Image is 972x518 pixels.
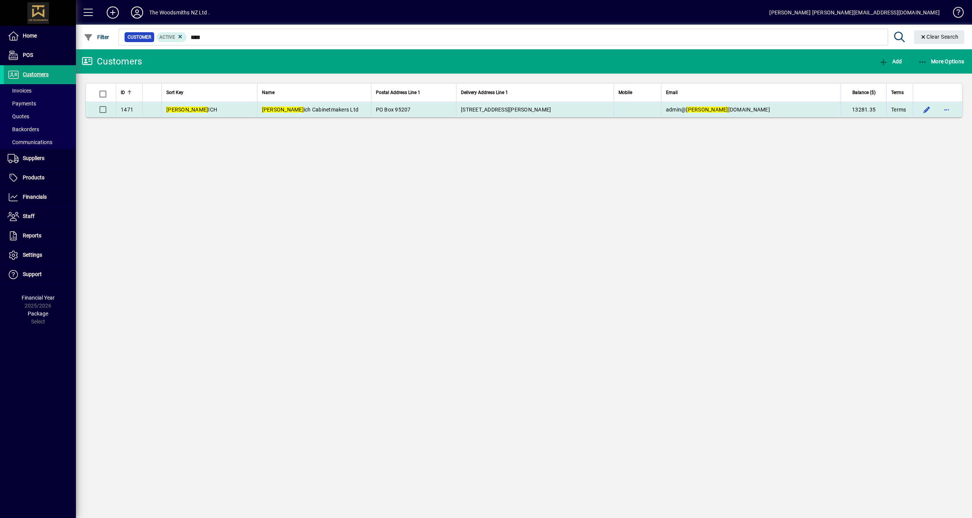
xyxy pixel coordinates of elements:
[877,55,904,68] button: Add
[8,139,52,145] span: Communications
[166,107,208,113] em: [PERSON_NAME]
[22,295,55,301] span: Financial Year
[769,6,940,19] div: [PERSON_NAME] [PERSON_NAME][EMAIL_ADDRESS][DOMAIN_NAME]
[28,311,48,317] span: Package
[461,88,508,97] span: Delivery Address Line 1
[841,102,886,117] td: 13281.35
[23,52,33,58] span: POS
[4,84,76,97] a: Invoices
[156,32,187,42] mat-chip: Activation Status: Active
[918,58,964,64] span: More Options
[619,88,632,97] span: Mobile
[4,188,76,207] a: Financials
[4,149,76,168] a: Suppliers
[159,35,175,40] span: Active
[4,207,76,226] a: Staff
[891,106,906,113] span: Terms
[8,100,36,107] span: Payments
[852,88,876,97] span: Balance ($)
[666,88,836,97] div: Email
[101,6,125,19] button: Add
[262,88,275,97] span: Name
[916,55,966,68] button: More Options
[666,107,770,113] span: admin@ [DOMAIN_NAME]
[846,88,882,97] div: Balance ($)
[23,232,41,239] span: Reports
[4,265,76,284] a: Support
[121,107,133,113] span: 1471
[920,34,959,40] span: Clear Search
[82,55,142,67] div: Customers
[4,110,76,123] a: Quotes
[8,126,39,132] span: Backorders
[921,104,933,116] button: Edit
[23,213,35,219] span: Staff
[4,246,76,265] a: Settings
[4,46,76,65] a: POS
[940,104,953,116] button: More options
[879,58,902,64] span: Add
[23,252,42,258] span: Settings
[4,136,76,149] a: Communications
[121,88,125,97] span: ID
[84,34,109,40] span: Filter
[121,88,138,97] div: ID
[4,97,76,110] a: Payments
[619,88,656,97] div: Mobile
[23,33,37,39] span: Home
[262,88,366,97] div: Name
[4,226,76,245] a: Reports
[947,2,963,26] a: Knowledge Base
[4,168,76,187] a: Products
[8,88,32,94] span: Invoices
[8,113,29,119] span: Quotes
[376,107,411,113] span: PO Box 95207
[461,107,551,113] span: [STREET_ADDRESS][PERSON_NAME]
[149,6,210,19] div: The Woodsmiths NZ Ltd .
[82,30,111,44] button: Filter
[166,88,183,97] span: Sort Key
[125,6,149,19] button: Profile
[23,194,47,200] span: Financials
[376,88,420,97] span: Postal Address Line 1
[4,27,76,46] a: Home
[23,271,42,277] span: Support
[914,30,965,44] button: Clear
[262,107,304,113] em: [PERSON_NAME]
[166,107,217,113] span: ICH
[891,88,904,97] span: Terms
[23,71,49,77] span: Customers
[23,155,44,161] span: Suppliers
[686,107,728,113] em: [PERSON_NAME]
[4,123,76,136] a: Backorders
[128,33,151,41] span: Customer
[666,88,678,97] span: Email
[262,107,359,113] span: ich Cabinetmakers Ltd
[23,174,44,181] span: Products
